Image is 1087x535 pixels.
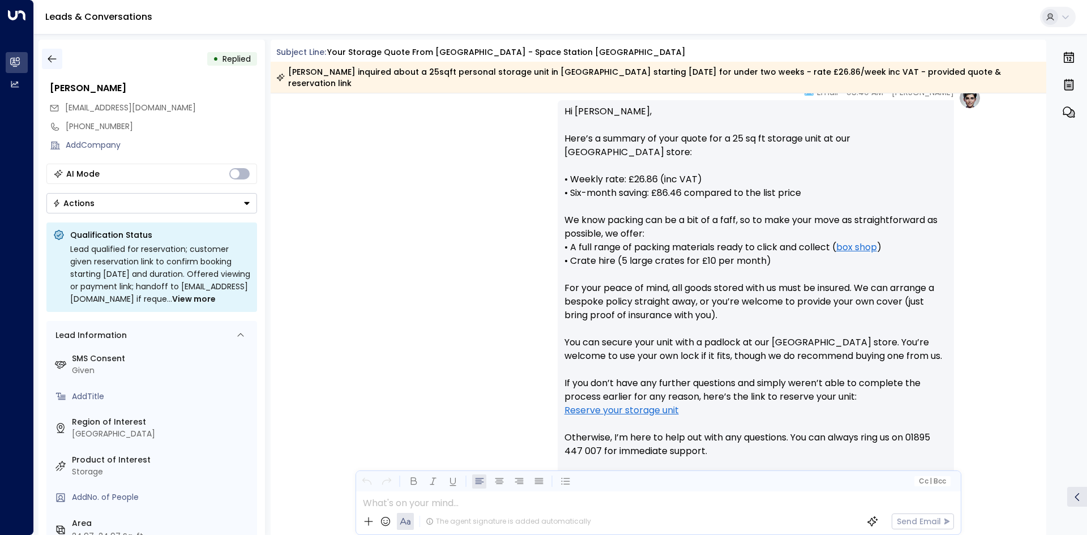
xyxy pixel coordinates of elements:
div: AI Mode [66,168,100,179]
div: Lead qualified for reservation; customer given reservation link to confirm booking starting [DATE... [70,243,250,305]
div: The agent signature is added automatically [426,516,591,527]
div: • [213,49,219,69]
span: Replied [222,53,251,65]
div: [PERSON_NAME] [50,82,257,95]
div: Your storage quote from [GEOGRAPHIC_DATA] - Space Station [GEOGRAPHIC_DATA] [327,46,686,58]
div: Button group with a nested menu [46,193,257,213]
p: Qualification Status [70,229,250,241]
div: Storage [72,466,253,478]
label: Product of Interest [72,454,253,466]
div: Actions [53,198,95,208]
button: Undo [360,474,374,489]
div: AddTitle [72,391,253,403]
div: AddNo. of People [72,491,253,503]
label: Area [72,517,253,529]
span: Subject Line: [276,46,326,58]
img: profile-logo.png [958,87,981,109]
p: Hi [PERSON_NAME], Here’s a summary of your quote for a 25 sq ft storage unit at our [GEOGRAPHIC_D... [564,105,947,499]
label: Region of Interest [72,416,253,428]
button: Redo [379,474,393,489]
button: Cc|Bcc [914,476,950,487]
span: | [930,477,932,485]
div: [GEOGRAPHIC_DATA] [72,428,253,440]
span: View more [172,293,216,305]
a: Leads & Conversations [45,10,152,23]
div: AddCompany [66,139,257,151]
span: [EMAIL_ADDRESS][DOMAIN_NAME] [65,102,196,113]
a: box shop [836,241,877,254]
div: Lead Information [52,329,127,341]
span: Cc Bcc [918,477,945,485]
div: [PERSON_NAME] inquired about a 25sqft personal storage unit in [GEOGRAPHIC_DATA] starting [DATE] ... [276,66,1040,89]
button: Actions [46,193,257,213]
label: SMS Consent [72,353,253,365]
div: [PHONE_NUMBER] [66,121,257,132]
a: Reserve your storage unit [564,404,679,417]
span: fohygyquru@gmail.com [65,102,196,114]
div: Given [72,365,253,376]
